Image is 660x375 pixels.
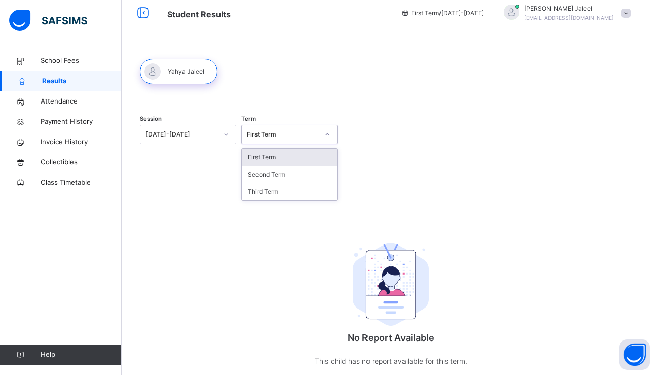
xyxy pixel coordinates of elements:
[242,149,337,166] div: First Term
[41,96,122,107] span: Attendance
[242,166,337,183] div: Second Term
[167,9,231,19] span: Student Results
[42,76,122,86] span: Results
[145,130,217,139] div: [DATE]-[DATE]
[41,117,122,127] span: Payment History
[524,4,614,13] span: [PERSON_NAME] Jaleel
[289,355,492,367] p: This child has no report available for this term.
[247,130,319,139] div: First Term
[353,243,429,326] img: student.207b5acb3037b72b59086e8b1a17b1d0.svg
[41,350,121,360] span: Help
[242,183,337,200] div: Third Term
[41,157,122,167] span: Collectibles
[524,15,614,21] span: [EMAIL_ADDRESS][DOMAIN_NAME]
[41,178,122,188] span: Class Timetable
[494,4,636,22] div: SaifJaleel
[401,9,484,18] span: session/term information
[619,339,650,370] button: Open asap
[241,115,256,123] span: Term
[140,115,162,123] span: Session
[9,10,87,31] img: safsims
[41,137,122,147] span: Invoice History
[289,331,492,345] p: No Report Available
[41,56,122,66] span: School Fees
